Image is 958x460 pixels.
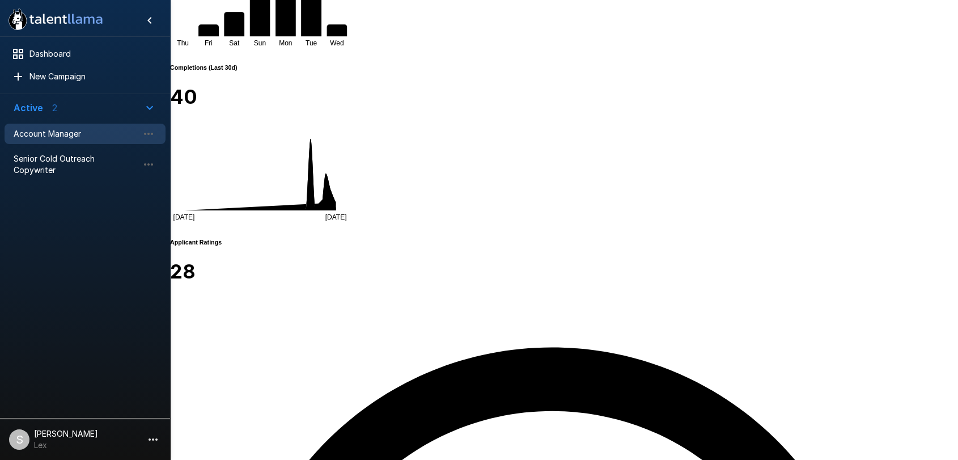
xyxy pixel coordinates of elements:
b: 28 [170,260,196,283]
tspan: Mon [279,39,292,47]
tspan: Thu [177,39,189,47]
tspan: Fri [205,39,213,47]
tspan: Sun [254,39,266,47]
tspan: [DATE] [173,213,195,221]
tspan: Wed [330,39,344,47]
tspan: Tue [306,39,317,47]
tspan: [DATE] [325,213,347,221]
b: Completions (Last 30d) [170,64,238,71]
b: Applicant Ratings [170,239,222,246]
b: 40 [170,85,197,108]
tspan: Sat [229,39,240,47]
